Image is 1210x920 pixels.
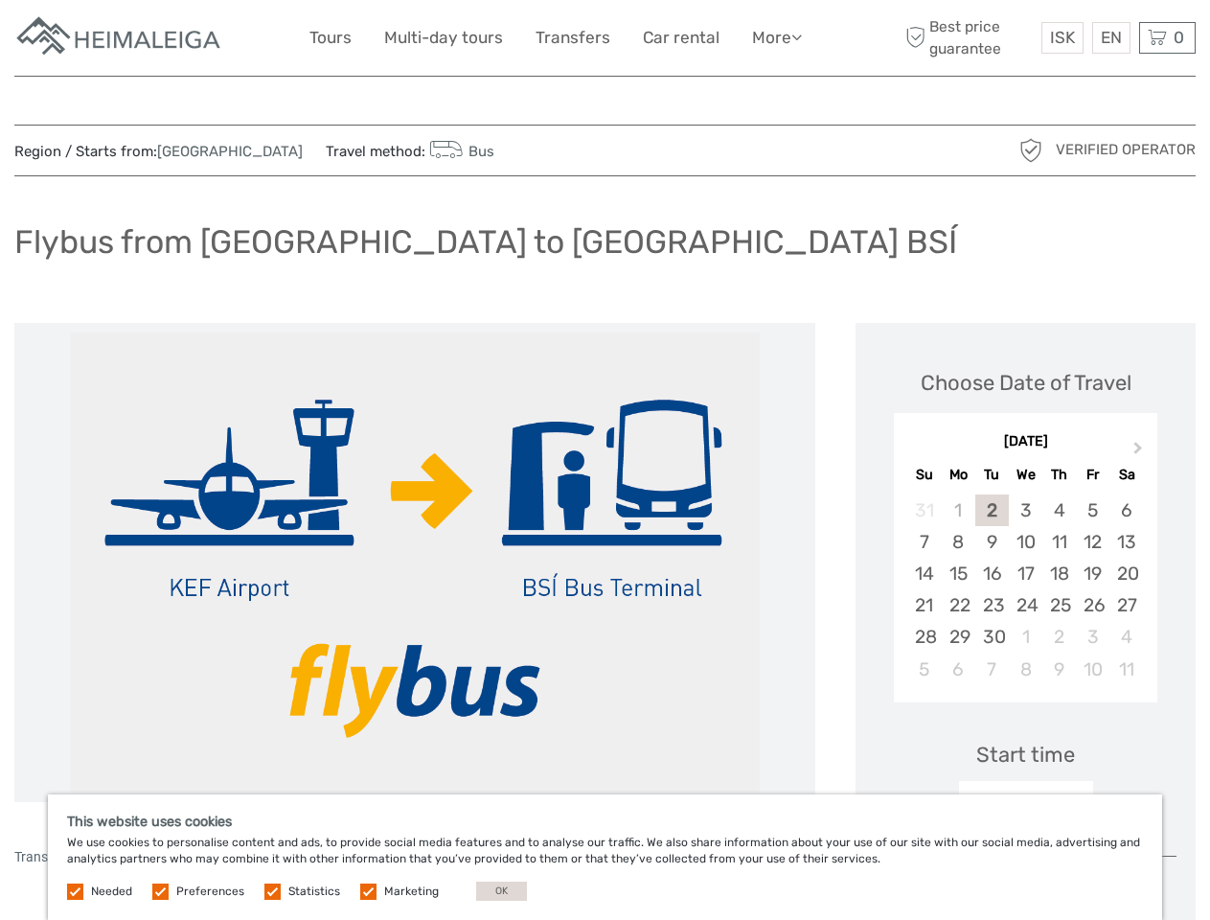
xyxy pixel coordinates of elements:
[1076,526,1109,558] div: Choose Friday, September 12th, 2025
[1109,558,1143,589] div: Choose Saturday, September 20th, 2025
[1009,654,1042,685] div: Choose Wednesday, October 8th, 2025
[1076,558,1109,589] div: Choose Friday, September 19th, 2025
[1009,462,1042,488] div: We
[1125,437,1155,468] button: Next Month
[1109,589,1143,621] div: Choose Saturday, September 27th, 2025
[976,740,1075,770] div: Start time
[975,462,1009,488] div: Tu
[1171,28,1187,47] span: 0
[942,589,975,621] div: Choose Monday, September 22nd, 2025
[1076,621,1109,653] div: Choose Friday, October 3rd, 2025
[907,494,941,526] div: Not available Sunday, August 31st, 2025
[1042,621,1076,653] div: Choose Thursday, October 2nd, 2025
[907,558,941,589] div: Choose Sunday, September 14th, 2025
[894,432,1157,452] div: [DATE]
[67,814,1143,830] h5: This website uses cookies
[1109,462,1143,488] div: Sa
[384,24,503,52] a: Multi-day tours
[384,884,439,900] label: Marketing
[1109,494,1143,526] div: Choose Saturday, September 6th, 2025
[1042,526,1076,558] div: Choose Thursday, September 11th, 2025
[14,14,225,61] img: Apartments in Reykjavik
[1092,22,1130,54] div: EN
[220,30,243,53] button: Open LiveChat chat widget
[1042,654,1076,685] div: Choose Thursday, October 9th, 2025
[425,143,494,160] a: Bus
[942,526,975,558] div: Choose Monday, September 8th, 2025
[959,781,1093,825] div: Open ticket
[942,462,975,488] div: Mo
[176,884,244,900] label: Preferences
[1076,462,1109,488] div: Fr
[14,849,243,864] span: Transfer from [GEOGRAPHIC_DATA] to
[975,526,1009,558] div: Choose Tuesday, September 9th, 2025
[1050,28,1075,47] span: ISK
[907,589,941,621] div: Choose Sunday, September 21st, 2025
[48,794,1162,920] div: We use cookies to personalise content and ads, to provide social media features and to analyse ou...
[1009,589,1042,621] div: Choose Wednesday, September 24th, 2025
[907,462,941,488] div: Su
[643,24,719,52] a: Car rental
[1009,526,1042,558] div: Choose Wednesday, September 10th, 2025
[1009,558,1042,589] div: Choose Wednesday, September 17th, 2025
[975,494,1009,526] div: Choose Tuesday, September 2nd, 2025
[975,621,1009,653] div: Choose Tuesday, September 30th, 2025
[1009,621,1042,653] div: Choose Wednesday, October 1st, 2025
[1076,589,1109,621] div: Choose Friday, September 26th, 2025
[942,558,975,589] div: Choose Monday, September 15th, 2025
[157,143,303,160] a: [GEOGRAPHIC_DATA]
[975,558,1009,589] div: Choose Tuesday, September 16th, 2025
[975,654,1009,685] div: Choose Tuesday, October 7th, 2025
[1042,589,1076,621] div: Choose Thursday, September 25th, 2025
[975,589,1009,621] div: Choose Tuesday, September 23rd, 2025
[288,884,340,900] label: Statistics
[14,142,303,162] span: Region / Starts from:
[536,24,610,52] a: Transfers
[1042,494,1076,526] div: Choose Thursday, September 4th, 2025
[942,621,975,653] div: Choose Monday, September 29th, 2025
[1056,140,1196,160] span: Verified Operator
[1042,558,1076,589] div: Choose Thursday, September 18th, 2025
[942,494,975,526] div: Not available Monday, September 1st, 2025
[907,621,941,653] div: Choose Sunday, September 28th, 2025
[27,34,217,49] p: We're away right now. Please check back later!
[326,137,494,164] span: Travel method:
[1109,621,1143,653] div: Choose Saturday, October 4th, 2025
[752,24,802,52] a: More
[1109,654,1143,685] div: Choose Saturday, October 11th, 2025
[70,333,760,793] img: 783f2cd552df48e68d29a20490eb9575_main_slider.png
[1016,135,1046,166] img: verified_operator_grey_128.png
[91,884,132,900] label: Needed
[921,368,1131,398] div: Choose Date of Travel
[14,222,957,262] h1: Flybus from [GEOGRAPHIC_DATA] to [GEOGRAPHIC_DATA] BSÍ
[1042,462,1076,488] div: Th
[901,16,1037,58] span: Best price guarantee
[907,654,941,685] div: Choose Sunday, October 5th, 2025
[942,654,975,685] div: Choose Monday, October 6th, 2025
[1076,494,1109,526] div: Choose Friday, September 5th, 2025
[1109,526,1143,558] div: Choose Saturday, September 13th, 2025
[309,24,352,52] a: Tours
[907,526,941,558] div: Choose Sunday, September 7th, 2025
[1009,494,1042,526] div: Choose Wednesday, September 3rd, 2025
[1076,654,1109,685] div: Choose Friday, October 10th, 2025
[476,882,527,901] button: OK
[900,494,1151,685] div: month 2025-09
